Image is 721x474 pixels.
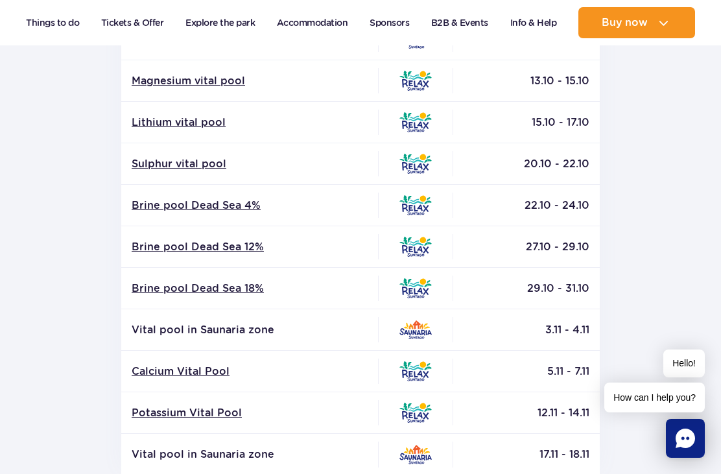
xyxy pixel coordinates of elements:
a: Things to do [26,7,79,38]
td: 22.10 - 24.10 [453,185,600,226]
img: Relax [399,154,432,173]
img: Relax [399,278,432,298]
td: 12.11 - 14.11 [453,392,600,434]
span: How can I help you? [604,383,705,412]
img: Relax [399,195,432,215]
button: Buy now [578,7,695,38]
img: Relax [399,112,432,132]
a: Brine pool Dead Sea 12% [132,240,368,254]
img: Relax [399,71,432,90]
td: 15.10 - 17.10 [453,102,600,143]
a: Explore the park [185,7,255,38]
p: Vital pool in Saunaria zone [132,323,368,337]
a: Calcium Vital Pool [132,364,368,379]
p: Vital pool in Saunaria zone [132,447,368,462]
span: Hello! [663,350,705,377]
img: Relax [399,403,432,422]
a: Sulphur vital pool [132,157,368,171]
a: Lithium vital pool [132,115,368,130]
img: Relax [399,237,432,256]
div: Chat [666,419,705,458]
a: Potassium Vital Pool [132,406,368,420]
img: Saunaria [399,320,432,339]
a: Sponsors [370,7,409,38]
span: Buy now [602,17,648,29]
td: 3.11 - 4.11 [453,309,600,351]
a: Brine pool Dead Sea 4% [132,198,368,213]
a: Info & Help [510,7,557,38]
td: 27.10 - 29.10 [453,226,600,268]
a: Tickets & Offer [101,7,164,38]
img: Saunaria [399,445,432,464]
a: B2B & Events [431,7,488,38]
img: Relax [399,361,432,381]
a: Magnesium vital pool [132,74,368,88]
td: 20.10 - 22.10 [453,143,600,185]
td: 13.10 - 15.10 [453,60,600,102]
a: Brine pool Dead Sea 18% [132,281,368,296]
td: 5.11 - 7.11 [453,351,600,392]
a: Accommodation [277,7,348,38]
td: 29.10 - 31.10 [453,268,600,309]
